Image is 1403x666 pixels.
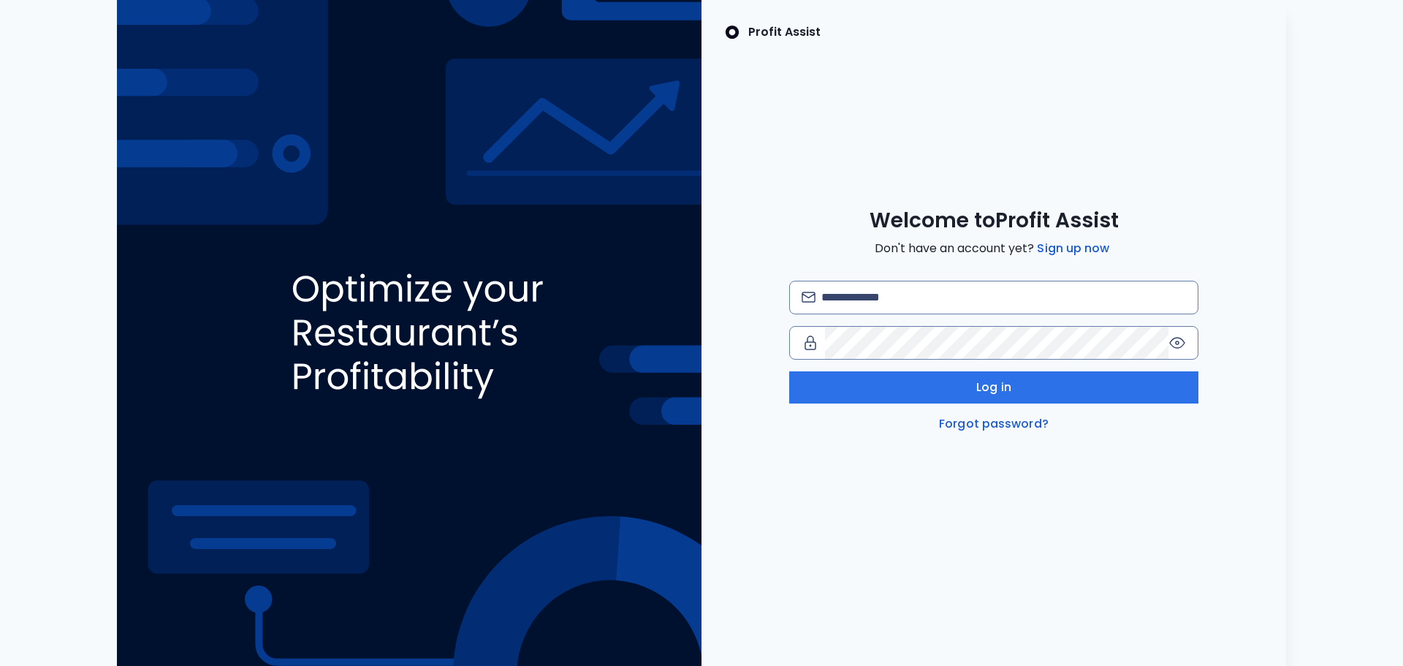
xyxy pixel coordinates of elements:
[870,208,1119,234] span: Welcome to Profit Assist
[802,292,815,303] img: email
[725,23,739,41] img: SpotOn Logo
[936,415,1052,433] a: Forgot password?
[976,379,1011,396] span: Log in
[875,240,1112,257] span: Don't have an account yet?
[748,23,821,41] p: Profit Assist
[789,371,1198,404] button: Log in
[1034,240,1112,257] a: Sign up now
